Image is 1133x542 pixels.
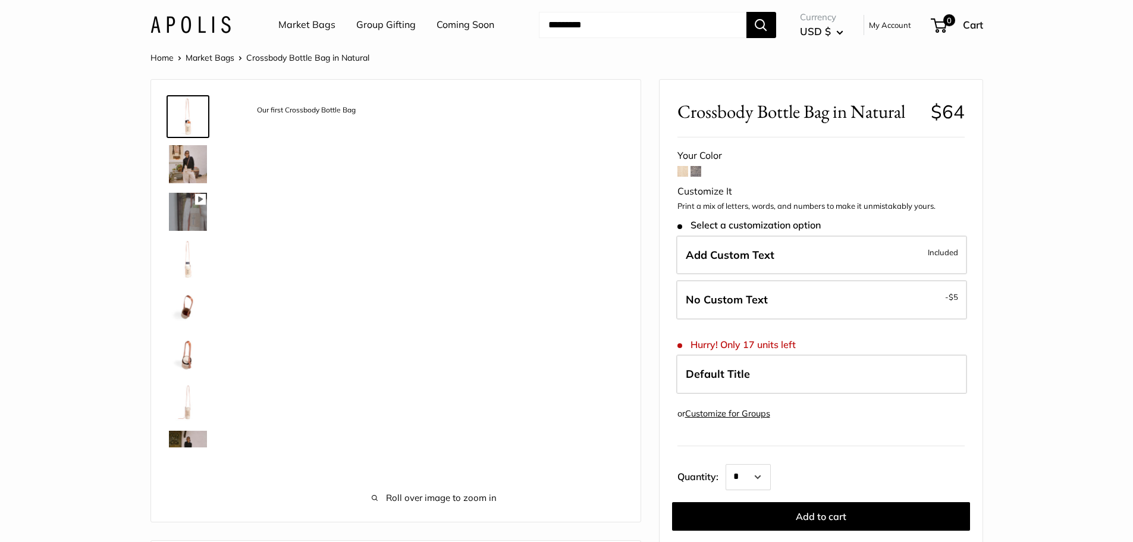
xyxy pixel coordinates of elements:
[677,200,965,212] p: Print a mix of letters, words, and numbers to make it unmistakably yours.
[167,95,209,138] a: description_Our first Crossbody Bottle Bag
[928,245,958,259] span: Included
[169,98,207,136] img: description_Our first Crossbody Bottle Bag
[246,490,623,506] span: Roll over image to zoom in
[677,101,922,123] span: Crossbody Bottle Bag in Natural
[945,290,958,304] span: -
[169,288,207,326] img: description_Soft crossbody leather strap
[677,460,726,490] label: Quantity:
[167,381,209,424] a: description_Our first Crossbody Bottle Bag
[186,52,234,63] a: Market Bags
[685,408,770,419] a: Customize for Groups
[800,25,831,37] span: USD $
[676,280,967,319] label: Leave Blank
[676,355,967,394] label: Default Title
[949,292,958,302] span: $5
[932,15,983,35] a: 0 Cart
[677,339,796,350] span: Hurry! Only 17 units left
[167,286,209,328] a: description_Soft crossbody leather strap
[943,14,955,26] span: 0
[150,16,231,33] img: Apolis
[167,333,209,376] a: description_Super soft and durable leather handles.
[246,52,369,63] span: Crossbody Bottle Bag in Natural
[746,12,776,38] button: Search
[437,16,494,34] a: Coming Soon
[169,336,207,374] img: description_Super soft and durable leather handles.
[167,143,209,186] a: description_Effortless Style
[677,147,965,165] div: Your Color
[869,18,911,32] a: My Account
[676,236,967,275] label: Add Custom Text
[169,193,207,231] img: description_Even available for group gifting and events
[686,293,768,306] span: No Custom Text
[167,190,209,233] a: description_Even available for group gifting and events
[356,16,416,34] a: Group Gifting
[677,220,821,231] span: Select a customization option
[169,240,207,278] img: Crossbody Bottle Bag in Natural
[672,502,970,531] button: Add to cart
[150,52,174,63] a: Home
[251,102,362,118] div: Our first Crossbody Bottle Bag
[963,18,983,31] span: Cart
[677,406,770,422] div: or
[539,12,746,38] input: Search...
[686,367,750,381] span: Default Title
[169,383,207,421] img: description_Our first Crossbody Bottle Bag
[931,100,965,123] span: $64
[167,238,209,281] a: Crossbody Bottle Bag in Natural
[278,16,335,34] a: Market Bags
[686,248,774,262] span: Add Custom Text
[167,428,209,471] a: description_Transform your everyday errands into moments of effortless style
[800,22,843,41] button: USD $
[150,50,369,65] nav: Breadcrumb
[800,9,843,26] span: Currency
[169,145,207,183] img: description_Effortless Style
[169,431,207,469] img: description_Transform your everyday errands into moments of effortless style
[677,183,965,200] div: Customize It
